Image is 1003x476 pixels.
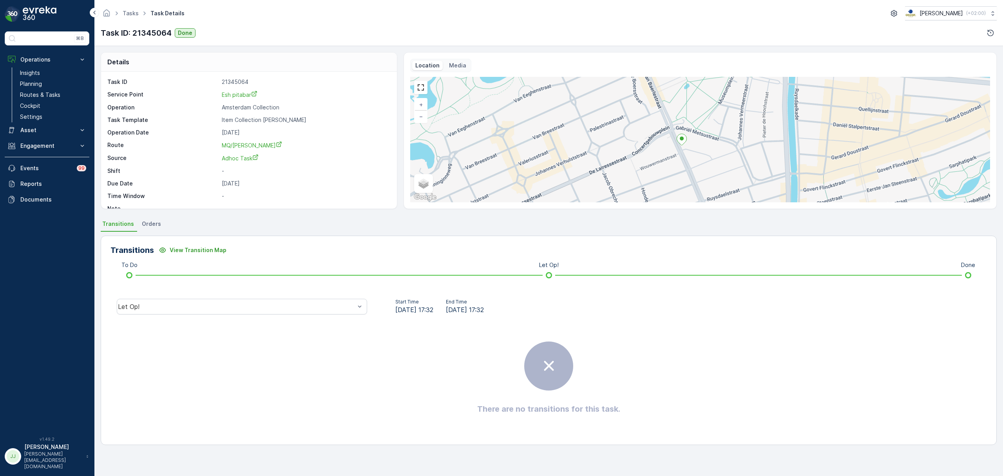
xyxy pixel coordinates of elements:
[107,167,219,175] p: Shift
[142,220,161,228] span: Orders
[446,299,484,305] p: End Time
[415,175,432,192] a: Layers
[5,160,89,176] a: Events99
[123,10,139,16] a: Tasks
[222,180,389,187] p: [DATE]
[23,6,56,22] img: logo_dark-DEwI_e13.png
[17,67,89,78] a: Insights
[20,142,74,150] p: Engagement
[449,62,466,69] p: Media
[102,220,134,228] span: Transitions
[222,78,389,86] p: 21345064
[222,154,389,162] a: Adhoc Task
[107,205,219,213] p: Note
[966,10,986,16] p: ( +02:00 )
[76,35,84,42] p: ⌘B
[118,303,355,310] div: Let Op!
[415,82,427,93] a: View Fullscreen
[222,141,389,149] a: MQ/FH Middag
[5,192,89,207] a: Documents
[107,129,219,136] p: Operation Date
[222,91,257,98] span: Esh pitabar
[121,261,138,269] p: To Do
[24,443,82,451] p: [PERSON_NAME]
[222,192,389,200] p: -
[107,192,219,200] p: Time Window
[107,78,219,86] p: Task ID
[20,80,42,88] p: Planning
[539,261,559,269] p: Let Op!
[20,113,42,121] p: Settings
[419,101,423,108] span: +
[149,9,186,17] span: Task Details
[24,451,82,470] p: [PERSON_NAME][EMAIL_ADDRESS][DOMAIN_NAME]
[5,443,89,470] button: JJ[PERSON_NAME][PERSON_NAME][EMAIL_ADDRESS][DOMAIN_NAME]
[20,126,74,134] p: Asset
[5,52,89,67] button: Operations
[222,91,389,99] a: Esh pitabar
[107,116,219,124] p: Task Template
[17,89,89,100] a: Routes & Tasks
[222,116,389,124] p: Item Collection [PERSON_NAME]
[5,6,20,22] img: logo
[107,180,219,187] p: Due Date
[20,164,72,172] p: Events
[222,142,282,149] span: MQ/[PERSON_NAME]
[110,244,154,256] p: Transitions
[222,167,389,175] p: -
[107,141,219,149] p: Route
[222,104,389,111] p: Amsterdam Collection
[107,104,219,111] p: Operation
[415,99,427,111] a: Zoom In
[222,155,259,162] span: Adhoc Task
[20,102,40,110] p: Cockpit
[905,9,916,18] img: basis-logo_rgb2x.png
[905,6,997,20] button: [PERSON_NAME](+02:00)
[107,57,129,67] p: Details
[107,91,219,99] p: Service Point
[101,27,172,39] p: Task ID: 21345064
[419,113,423,120] span: −
[78,165,85,171] p: 99
[154,244,231,256] button: View Transition Map
[920,9,963,17] p: [PERSON_NAME]
[175,28,196,38] button: Done
[446,305,484,314] span: [DATE] 17:32
[20,196,86,203] p: Documents
[415,62,440,69] p: Location
[412,192,438,202] img: Google
[170,246,226,254] p: View Transition Map
[20,91,60,99] p: Routes & Tasks
[412,192,438,202] a: Open this area in Google Maps (opens a new window)
[222,205,389,213] p: -
[102,12,111,18] a: Homepage
[7,450,19,463] div: JJ
[20,56,74,64] p: Operations
[395,305,433,314] span: [DATE] 17:32
[17,100,89,111] a: Cockpit
[415,111,427,122] a: Zoom Out
[395,299,433,305] p: Start Time
[5,176,89,192] a: Reports
[20,69,40,77] p: Insights
[17,111,89,122] a: Settings
[20,180,86,188] p: Reports
[178,29,192,37] p: Done
[17,78,89,89] a: Planning
[961,261,975,269] p: Done
[107,154,219,162] p: Source
[5,122,89,138] button: Asset
[5,437,89,441] span: v 1.49.2
[5,138,89,154] button: Engagement
[222,129,389,136] p: [DATE]
[477,403,620,415] h2: There are no transitions for this task.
